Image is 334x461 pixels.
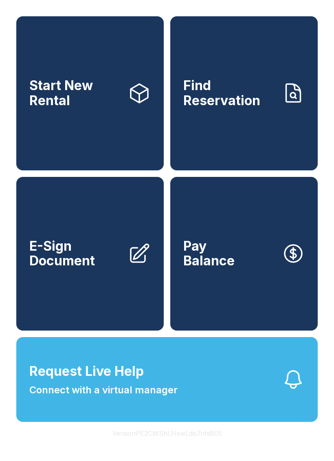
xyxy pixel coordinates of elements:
button: Request Live HelpConnect with a virtual manager [16,337,318,422]
a: E-Sign Document [16,177,164,331]
a: Start New Rental [16,16,164,170]
span: Pay Balance [183,239,235,269]
button: VersionPE2CWShLHxwLdo7nhiB05 [106,422,229,445]
span: Connect with a virtual manager [29,383,178,397]
a: Find Reservation [170,16,318,170]
span: Request Live Help [29,362,144,381]
span: Find Reservation [183,78,275,108]
a: PayBalance [170,177,318,331]
span: Start New Rental [29,78,121,108]
span: E-Sign Document [29,239,121,269]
